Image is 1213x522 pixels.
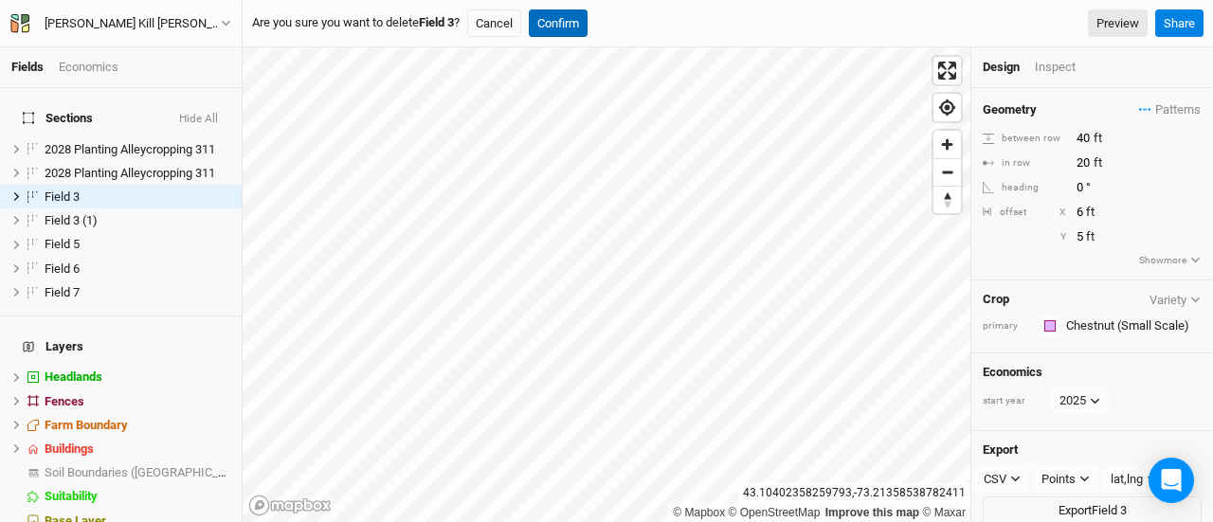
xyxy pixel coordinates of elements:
[825,506,919,519] a: Improve this map
[248,495,332,516] a: Mapbox logo
[45,369,102,384] span: Headlands
[983,319,1030,333] div: primary
[984,470,1006,489] div: CSV
[738,483,970,503] div: 43.10402358259793 , -73.21358538782411
[11,328,230,366] h4: Layers
[45,285,80,299] span: Field 7
[1149,293,1202,307] button: Variety
[1000,230,1066,244] div: Y
[1041,470,1076,489] div: Points
[1051,387,1109,415] button: 2025
[1138,252,1202,269] button: Showmore
[1088,9,1148,38] a: Preview
[933,158,961,186] button: Zoom out
[933,159,961,186] span: Zoom out
[45,261,80,276] span: Field 6
[933,186,961,213] button: Reset bearing to north
[45,14,221,33] div: [PERSON_NAME] Kill [PERSON_NAME]
[45,142,215,156] span: 2028 Planting Alleycropping 311
[11,60,44,74] a: Fields
[178,113,219,126] button: Hide All
[45,189,80,204] span: Field 3
[45,489,98,503] span: Suitability
[975,465,1029,494] button: CSV
[45,369,230,385] div: Headlands
[1060,315,1202,337] input: Chestnut (Small Scale)
[45,394,84,408] span: Fences
[45,166,230,181] div: 2028 Planting Alleycropping 311
[45,237,80,251] span: Field 5
[45,441,94,456] span: Buildings
[922,506,966,519] a: Maxar
[45,142,230,157] div: 2028 Planting Alleycropping 311
[45,489,230,504] div: Suitability
[45,418,230,433] div: Farm Boundary
[933,57,961,84] button: Enter fullscreen
[983,442,1202,458] h4: Export
[983,59,1020,76] div: Design
[9,13,232,34] button: [PERSON_NAME] Kill [PERSON_NAME]
[529,9,588,38] button: Confirm
[45,465,230,480] div: Soil Boundaries (US)
[45,465,255,479] span: Soil Boundaries ([GEOGRAPHIC_DATA])
[983,181,1066,195] div: heading
[59,59,118,76] div: Economics
[1102,465,1166,494] button: lat,lng
[45,14,221,33] div: Batten Kill Groves
[933,187,961,213] span: Reset bearing to north
[1139,100,1201,119] span: Patterns
[983,394,1049,408] div: start year
[45,189,230,205] div: Field 3
[45,418,128,432] span: Farm Boundary
[1155,9,1204,38] button: Share
[419,15,454,29] b: Field 3
[1138,99,1202,120] button: Patterns
[933,131,961,158] button: Zoom in
[983,132,1066,146] div: between row
[1033,465,1098,494] button: Points
[729,506,821,519] a: OpenStreetMap
[1035,59,1102,76] div: Inspect
[45,261,230,277] div: Field 6
[45,237,230,252] div: Field 5
[45,441,230,457] div: Buildings
[45,394,230,409] div: Fences
[45,285,230,300] div: Field 7
[243,47,970,522] canvas: Map
[983,156,1066,171] div: in row
[983,292,1009,307] h4: Crop
[45,213,98,227] span: Field 3 (1)
[983,365,1202,380] h4: Economics
[45,166,215,180] span: 2028 Planting Alleycropping 311
[45,213,230,228] div: Field 3 (1)
[252,14,460,31] span: Are you sure you want to delete ?
[467,9,521,38] button: Cancel
[983,102,1037,117] h4: Geometry
[1000,206,1026,220] div: offset
[1149,458,1194,503] div: Open Intercom Messenger
[1059,206,1066,220] div: X
[23,111,93,126] span: Sections
[933,94,961,121] button: Find my location
[1111,470,1143,489] div: lat,lng
[673,506,725,519] a: Mapbox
